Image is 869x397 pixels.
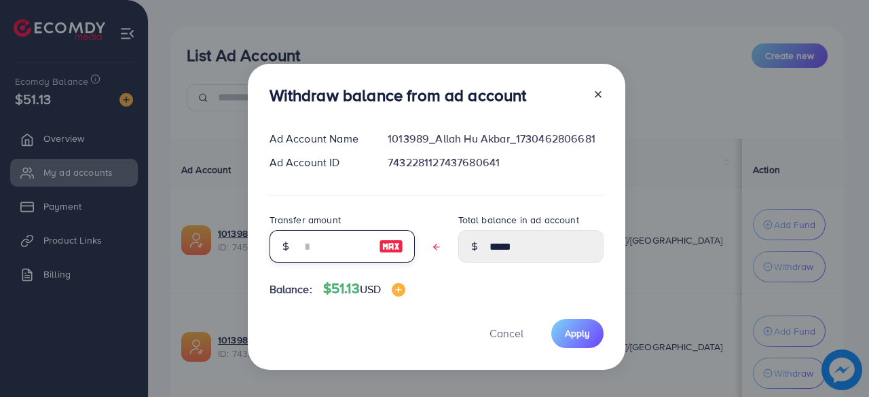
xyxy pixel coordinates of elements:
label: Total balance in ad account [458,213,579,227]
span: Cancel [489,326,523,341]
div: 1013989_Allah Hu Akbar_1730462806681 [377,131,614,147]
div: Ad Account Name [259,131,377,147]
img: image [379,238,403,254]
span: Apply [565,326,590,340]
h3: Withdraw balance from ad account [270,86,527,105]
img: image [392,283,405,297]
div: 7432281127437680641 [377,155,614,170]
span: USD [360,282,381,297]
div: Ad Account ID [259,155,377,170]
button: Cancel [473,319,540,348]
button: Apply [551,319,604,348]
label: Transfer amount [270,213,341,227]
span: Balance: [270,282,312,297]
h4: $51.13 [323,280,405,297]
